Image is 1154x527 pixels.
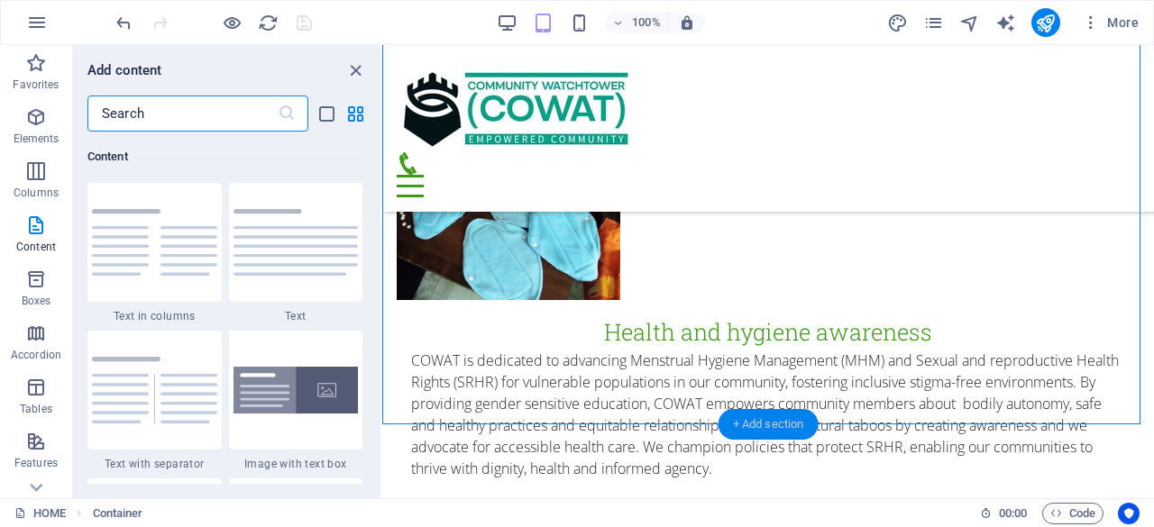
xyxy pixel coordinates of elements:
[87,146,362,168] h6: Content
[344,103,366,124] button: grid-view
[221,12,243,33] button: Click here to leave preview mode and continue editing
[87,183,222,323] div: Text in columns
[229,183,363,323] div: Text
[92,209,217,276] img: text-in-columns.svg
[87,59,162,81] h6: Add content
[1035,13,1056,33] i: Publish
[229,331,363,471] div: Image with text box
[1012,506,1014,520] span: :
[11,348,61,362] p: Accordion
[995,13,1016,33] i: AI Writer
[113,12,134,33] button: undo
[1118,503,1140,524] button: Usercentrics
[1031,8,1060,37] button: publish
[999,503,1027,524] span: 00 00
[344,59,366,81] button: close panel
[93,503,143,524] span: Click to select. Double-click to edit
[87,457,222,471] span: Text with separator
[14,132,60,146] p: Elements
[258,13,279,33] i: Reload page
[229,309,363,323] span: Text
[605,12,669,33] button: 100%
[229,457,363,471] span: Image with text box
[87,331,222,471] div: Text with separator
[632,12,661,33] h6: 100%
[980,503,1028,524] h6: Session time
[719,409,819,440] div: + Add section
[887,12,909,33] button: design
[679,14,695,31] i: On resize automatically adjust zoom level to fit chosen device.
[14,186,59,200] p: Columns
[234,367,359,414] img: image-with-text-box.svg
[923,12,945,33] button: pages
[995,12,1017,33] button: text_generator
[316,103,337,124] button: list-view
[20,402,52,416] p: Tables
[14,456,58,470] p: Features
[1042,503,1104,524] button: Code
[87,95,278,132] input: Search
[1050,503,1095,524] span: Code
[92,357,217,423] img: text-with-separator.svg
[1082,14,1139,32] span: More
[959,12,981,33] button: navigator
[13,77,59,92] p: Favorites
[923,13,944,33] i: Pages (Ctrl+Alt+S)
[114,13,134,33] i: Undo: Delete elements (Ctrl+Z)
[257,12,279,33] button: reload
[14,503,66,524] a: Click to cancel selection. Double-click to open Pages
[1075,8,1146,37] button: More
[16,240,56,254] p: Content
[93,503,143,524] nav: breadcrumb
[87,309,222,323] span: Text in columns
[234,209,359,276] img: text.svg
[959,13,980,33] i: Navigator
[22,294,51,308] p: Boxes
